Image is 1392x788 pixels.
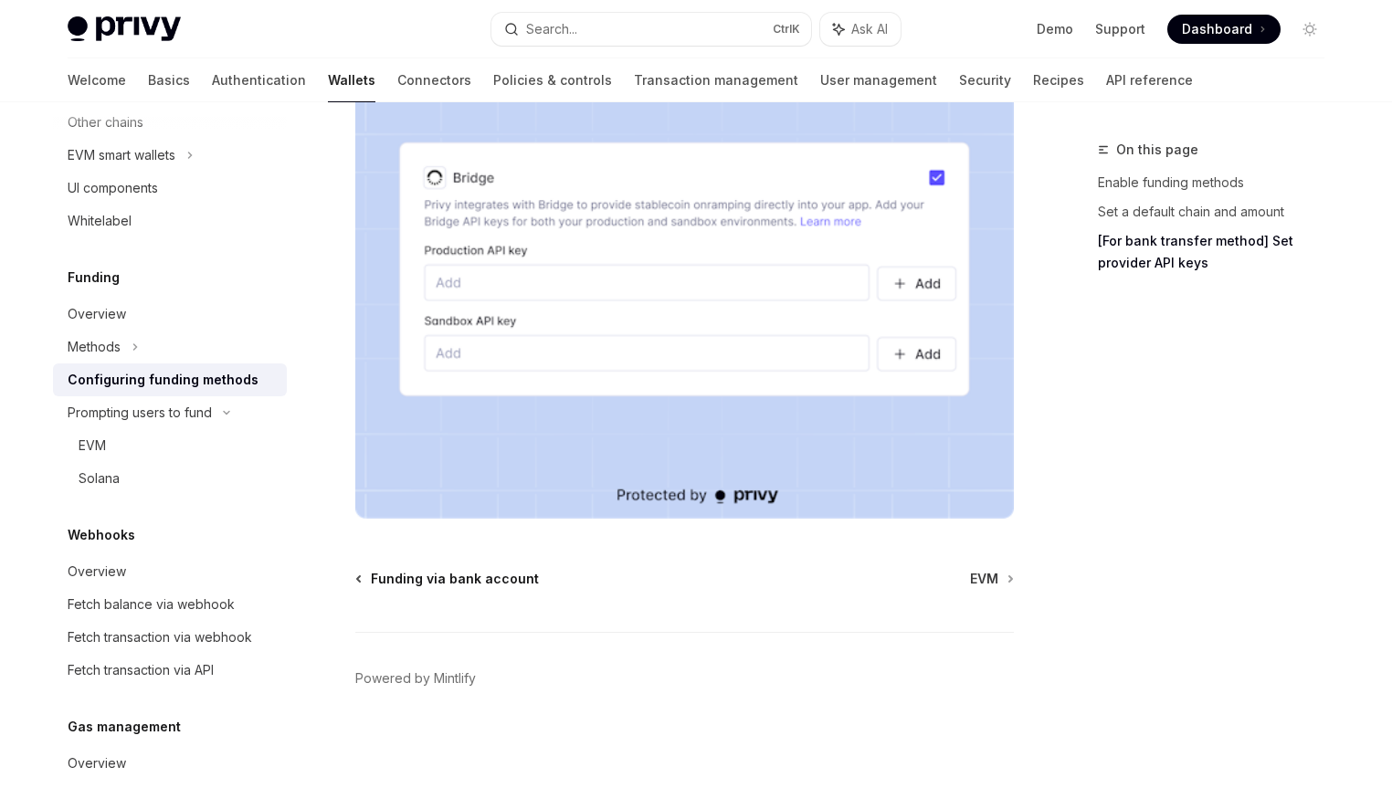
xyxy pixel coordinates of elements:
[68,752,126,774] div: Overview
[1095,20,1145,38] a: Support
[1106,58,1193,102] a: API reference
[1098,226,1339,278] a: [For bank transfer method] Set provider API keys
[148,58,190,102] a: Basics
[371,570,539,588] span: Funding via bank account
[970,570,1012,588] a: EVM
[68,144,175,166] div: EVM smart wallets
[68,716,181,738] h5: Gas management
[68,336,121,358] div: Methods
[79,435,106,457] div: EVM
[53,747,287,780] a: Overview
[1098,197,1339,226] a: Set a default chain and amount
[355,48,1014,519] img: Bridge keys PNG
[53,621,287,654] a: Fetch transaction via webhook
[68,16,181,42] img: light logo
[68,177,158,199] div: UI components
[820,13,901,46] button: Ask AI
[68,524,135,546] h5: Webhooks
[1182,20,1252,38] span: Dashboard
[68,659,214,681] div: Fetch transaction via API
[68,58,126,102] a: Welcome
[491,13,811,46] button: Search...CtrlK
[212,58,306,102] a: Authentication
[53,298,287,331] a: Overview
[493,58,612,102] a: Policies & controls
[1098,168,1339,197] a: Enable funding methods
[68,210,132,232] div: Whitelabel
[53,205,287,237] a: Whitelabel
[355,669,476,688] a: Powered by Mintlify
[68,594,235,615] div: Fetch balance via webhook
[68,402,212,424] div: Prompting users to fund
[53,363,287,396] a: Configuring funding methods
[959,58,1011,102] a: Security
[53,462,287,495] a: Solana
[1295,15,1324,44] button: Toggle dark mode
[970,570,998,588] span: EVM
[53,172,287,205] a: UI components
[53,654,287,687] a: Fetch transaction via API
[1167,15,1281,44] a: Dashboard
[68,267,120,289] h5: Funding
[526,18,577,40] div: Search...
[1033,58,1084,102] a: Recipes
[820,58,937,102] a: User management
[397,58,471,102] a: Connectors
[53,588,287,621] a: Fetch balance via webhook
[1037,20,1073,38] a: Demo
[357,570,539,588] a: Funding via bank account
[1116,139,1198,161] span: On this page
[634,58,798,102] a: Transaction management
[773,22,800,37] span: Ctrl K
[53,429,287,462] a: EVM
[68,626,252,648] div: Fetch transaction via webhook
[53,555,287,588] a: Overview
[68,561,126,583] div: Overview
[68,369,258,391] div: Configuring funding methods
[68,303,126,325] div: Overview
[328,58,375,102] a: Wallets
[851,20,888,38] span: Ask AI
[79,468,120,489] div: Solana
